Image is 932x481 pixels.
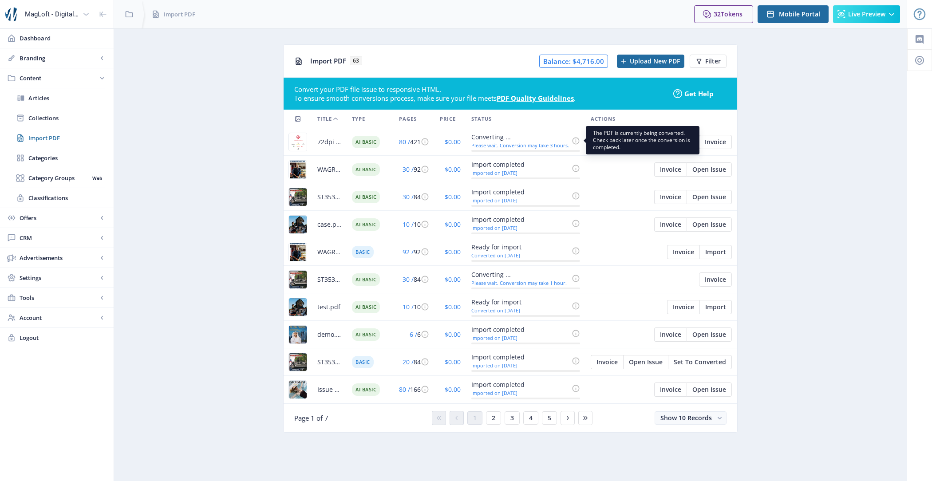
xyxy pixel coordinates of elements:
div: Import completed [471,379,569,390]
span: Invoice [596,359,618,366]
div: Import completed [471,159,569,170]
a: Edit page [699,274,732,283]
span: $0.00 [445,248,461,256]
div: 10 [399,219,429,230]
div: 6 [399,329,429,340]
span: 5 [548,414,551,422]
span: 30 / [403,275,414,284]
div: Converting ... [471,132,569,142]
button: Import [699,245,732,259]
span: Invoice [673,304,694,311]
span: 30 / [403,193,414,201]
span: Open Issue [692,193,726,201]
button: Live Preview [833,5,900,23]
button: Filter [690,55,727,68]
a: Edit page [654,192,687,200]
span: case.pdf [317,219,341,230]
span: Invoice [660,386,681,393]
span: Account [20,313,98,322]
div: Import completed [471,187,569,197]
span: Pages [399,114,417,124]
a: Edit page [687,164,732,173]
a: Edit page [699,137,732,145]
span: Invoice [673,248,694,256]
a: Category GroupsWeb [9,168,105,188]
img: 8c3137c1-0e5c-4150-9ef0-12a45721dabb.jpg [289,326,307,343]
span: Balance: $4,716.00 [539,55,608,68]
span: ST353 [GEOGRAPHIC_DATA] v4 Final-WEB.pdf [317,357,341,367]
a: Edit page [687,219,732,228]
span: Open Issue [629,359,663,366]
button: Invoice [699,272,732,287]
span: Filter [705,58,721,65]
span: test.pdf [317,302,340,312]
div: Ready for import [471,297,569,308]
span: $0.00 [445,193,461,201]
span: $0.00 [445,303,461,311]
span: Classifications [28,193,105,202]
span: Basic [352,246,374,258]
div: 10 [399,302,429,312]
div: Imported on [DATE] [471,197,569,203]
span: ST353 [GEOGRAPHIC_DATA] v4 Final-WEB.pdf [317,274,341,285]
button: 32Tokens [694,5,753,23]
button: Import [699,300,732,314]
img: 71d85ed1-1977-4cd6-9da7-dbdd4ff38111.jpg [289,188,307,206]
div: 166 [399,384,429,395]
button: Invoice [667,245,699,259]
span: Settings [20,273,98,282]
div: MagLoft - Digital Magazine [25,4,79,24]
div: 92 [399,247,429,257]
span: WAGROWER_Spring_FINAL_25_LR (1).pdf [317,247,341,257]
span: Collections [28,114,105,122]
div: Imported on [DATE] [471,363,569,368]
a: Edit page [687,384,732,393]
a: Edit page [623,357,668,365]
div: Converting ... [471,269,569,280]
a: Edit page [654,384,687,393]
span: Set To Converted [674,359,726,366]
img: 014edfcb-111d-46b4-ab77-17f9b6ee057b.jpg [289,271,307,288]
a: Get Help [673,89,727,98]
button: Open Issue [687,327,732,342]
a: Edit page [667,302,699,310]
button: 3 [505,411,520,425]
span: WAGROWER_Spring_FINAL_25_LR (1).pdf [317,164,341,175]
span: Import [705,304,726,311]
button: Show 10 Records [655,411,727,425]
span: 10 / [403,220,414,229]
div: 421 [399,137,429,147]
span: 63 [350,56,362,65]
img: properties.app_icon.png [5,7,20,21]
span: Invoice [660,331,681,338]
div: To ensure smooth conversions process, make sure your file meets . [294,94,667,103]
span: Advertisements [20,253,98,262]
button: Set To Converted [668,355,732,369]
span: Title [317,114,332,124]
span: $0.00 [445,165,461,173]
button: Invoice [654,162,687,177]
img: 6408bbe9-b8f4-4be4-9d53-c9288bd3658a.jpg [289,381,307,398]
span: Dashboard [20,34,107,43]
button: Invoice [654,217,687,232]
button: Open Issue [623,355,668,369]
span: 30 / [403,165,414,173]
span: Open Issue [692,331,726,338]
div: Import completed [471,352,569,363]
a: Import PDF [9,128,105,148]
span: Tools [20,293,98,302]
button: Invoice [654,190,687,204]
span: Logout [20,333,107,342]
div: Please wait. Conversion may take 3 hours. [471,142,569,148]
a: Edit page [591,357,623,365]
span: 1 [473,414,477,422]
nb-badge: Web [89,173,105,182]
span: Upload New PDF [630,58,680,65]
span: $0.00 [445,330,461,339]
div: 84 [399,274,429,285]
div: Imported on [DATE] [471,225,569,231]
div: Converted on [DATE] [471,308,569,313]
div: Convert your PDF file issue to responsive HTML. [294,85,667,94]
div: Imported on [DATE] [471,390,569,396]
span: 10 / [403,303,414,311]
